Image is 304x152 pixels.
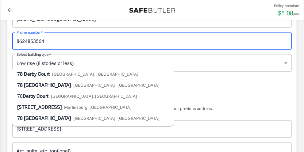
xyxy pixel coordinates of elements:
[12,55,292,72] div: Low rise (8 stories or less)
[73,83,160,88] span: [GEOGRAPHIC_DATA], [GEOGRAPHIC_DATA]
[73,116,160,121] span: [GEOGRAPHIC_DATA], [GEOGRAPHIC_DATA]
[23,93,48,99] span: Derby Court
[17,52,51,57] label: Select building type
[293,11,299,17] p: /mo
[17,71,23,77] span: 78
[24,115,71,121] span: [GEOGRAPHIC_DATA]
[64,105,132,110] span: Martinsburg, [GEOGRAPHIC_DATA]
[24,82,71,88] span: [GEOGRAPHIC_DATA]
[24,71,50,77] span: Derby Court
[129,8,175,13] img: Back to quotes
[51,94,137,99] span: [GEOGRAPHIC_DATA], [GEOGRAPHIC_DATA]
[17,30,43,35] label: Phone number
[12,32,292,50] input: Enter number
[274,3,299,9] p: Policy premium
[17,104,62,110] span: [STREET_ADDRESS]
[17,82,23,88] span: 78
[17,93,23,99] span: 78
[17,115,23,121] span: 78
[278,9,293,17] span: $ 5.08
[4,4,16,16] a: back to quotes
[52,72,138,77] span: [GEOGRAPHIC_DATA], [GEOGRAPHIC_DATA]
